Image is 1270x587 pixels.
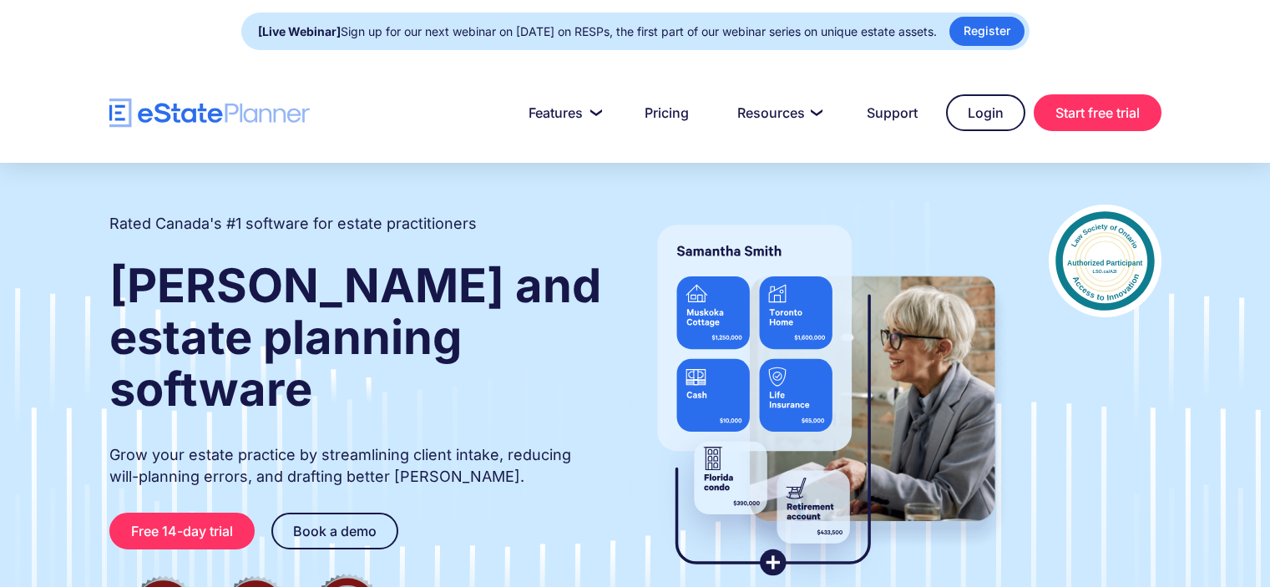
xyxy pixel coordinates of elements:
strong: [PERSON_NAME] and estate planning software [109,257,601,417]
p: Grow your estate practice by streamlining client intake, reducing will-planning errors, and draft... [109,444,604,488]
a: Support [847,96,938,129]
a: Pricing [625,96,709,129]
a: Book a demo [271,513,398,549]
a: Free 14-day trial [109,513,255,549]
div: Sign up for our next webinar on [DATE] on RESPs, the first part of our webinar series on unique e... [258,20,937,43]
a: Resources [717,96,838,129]
a: Features [509,96,616,129]
a: Login [946,94,1025,131]
h2: Rated Canada's #1 software for estate practitioners [109,213,477,235]
a: Start free trial [1034,94,1161,131]
strong: [Live Webinar] [258,24,341,38]
a: Register [949,17,1025,46]
a: home [109,99,310,128]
